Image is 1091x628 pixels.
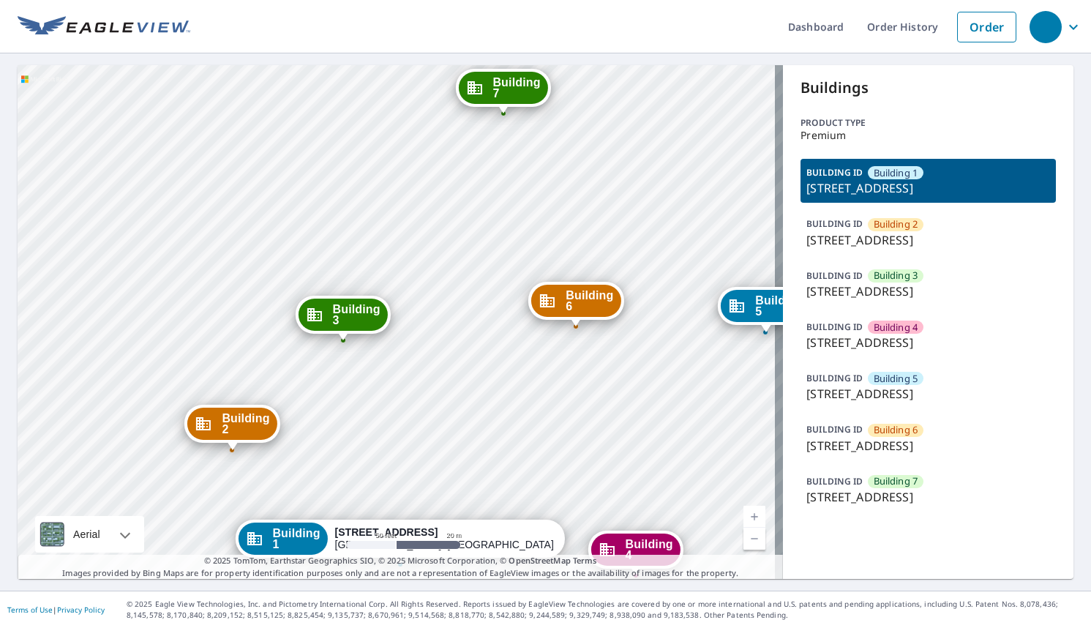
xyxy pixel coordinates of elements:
a: Order [957,12,1016,42]
span: Building 2 [874,217,918,231]
p: [STREET_ADDRESS] [806,283,1050,300]
span: Building 2 [222,413,269,435]
a: Terms of Use [7,605,53,615]
span: Building 5 [874,372,918,386]
span: Building 3 [333,304,380,326]
p: BUILDING ID [806,423,863,436]
span: Building 5 [755,295,803,317]
span: Building 7 [492,77,540,99]
div: Dropped pin, building Building 6, Commercial property, 41 Devonshire Square Mechanicsburg, PA 17050 [528,282,623,327]
div: Dropped pin, building Building 4, Commercial property, 41 Devonshire Square Mechanicsburg, PA 17050 [588,531,683,576]
p: Product type [801,116,1056,130]
div: Dropped pin, building Building 5, Commercial property, 41 Devonshire Square Mechanicsburg, PA 17050 [718,287,813,332]
span: © 2025 TomTom, Earthstar Geographics SIO, © 2025 Microsoft Corporation, © [204,555,597,567]
p: © 2025 Eagle View Technologies, Inc. and Pictometry International Corp. All Rights Reserved. Repo... [127,599,1084,621]
span: Building 4 [874,321,918,334]
a: Current Level 19, Zoom Out [743,528,765,550]
p: BUILDING ID [806,166,863,179]
p: [STREET_ADDRESS] [806,334,1050,351]
span: Building 3 [874,269,918,283]
p: [STREET_ADDRESS] [806,488,1050,506]
p: BUILDING ID [806,475,863,487]
a: Current Level 19, Zoom In [743,506,765,528]
p: BUILDING ID [806,321,863,333]
span: Building 7 [874,474,918,488]
p: [STREET_ADDRESS] [806,385,1050,403]
p: | [7,605,105,614]
span: Building 1 [272,528,320,550]
div: Aerial [35,516,144,553]
span: Building 6 [874,423,918,437]
img: EV Logo [18,16,190,38]
span: Building 4 [626,539,673,561]
div: Dropped pin, building Building 7, Commercial property, 41 Devonshire Square Mechanicsburg, PA 17050 [455,69,550,114]
p: BUILDING ID [806,217,863,230]
div: Dropped pin, building Building 3, Commercial property, 41 Devonshire Square Mechanicsburg, PA 17050 [296,296,391,341]
a: Terms [573,555,597,566]
span: Building 1 [874,166,918,180]
p: BUILDING ID [806,269,863,282]
p: Premium [801,130,1056,141]
a: OpenStreetMap [509,555,570,566]
div: Dropped pin, building Building 1, Commercial property, 41 Devonshire Square Mechanicsburg, PA 17050 [235,520,564,565]
p: Images provided by Bing Maps are for property identification purposes only and are not a represen... [18,555,783,579]
div: [GEOGRAPHIC_DATA], [GEOGRAPHIC_DATA] 17050 [335,526,555,551]
p: [STREET_ADDRESS] [806,231,1050,249]
div: Aerial [69,516,105,553]
p: BUILDING ID [806,372,863,384]
p: [STREET_ADDRESS] [806,437,1050,455]
a: Privacy Policy [57,605,105,615]
div: Dropped pin, building Building 2, Commercial property, 41 Devonshire Square Mechanicsburg, PA 17050 [184,405,280,450]
p: [STREET_ADDRESS] [806,179,1050,197]
span: Building 6 [566,290,613,312]
p: Buildings [801,77,1056,99]
strong: [STREET_ADDRESS] [335,526,438,538]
